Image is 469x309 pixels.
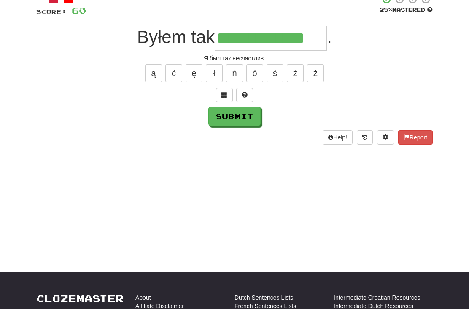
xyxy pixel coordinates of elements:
button: Report [398,130,433,145]
button: Help! [323,130,353,145]
button: Switch sentence to multiple choice alt+p [216,88,233,102]
button: ł [206,64,223,82]
button: ż [287,64,304,82]
a: Intermediate Croatian Resources [334,293,420,302]
button: ą [145,64,162,82]
span: . [327,27,332,47]
button: Round history (alt+y) [357,130,373,145]
button: Submit [208,107,261,126]
button: ó [246,64,263,82]
span: Score: [36,8,67,15]
div: Mastered [380,6,433,14]
button: ź [307,64,324,82]
a: Clozemaster [36,293,124,304]
a: Dutch Sentences Lists [234,293,293,302]
button: Single letter hint - you only get 1 per sentence and score half the points! alt+h [236,88,253,102]
button: ś [267,64,283,82]
span: Byłem tak [137,27,215,47]
a: About [135,293,151,302]
button: ń [226,64,243,82]
button: ć [165,64,182,82]
span: 60 [72,5,86,16]
button: ę [186,64,202,82]
span: 25 % [380,6,392,13]
div: Я был так несчастлив. [36,54,433,63]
